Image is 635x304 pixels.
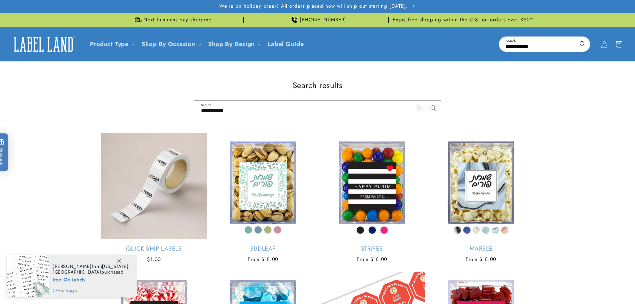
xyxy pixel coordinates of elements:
[393,17,533,23] span: Enjoy free shipping within the U.S. on orders over $50*
[428,245,534,253] a: Marble
[101,245,207,253] a: Quick Ship Labels
[142,40,195,48] span: Shop By Occasion
[10,34,77,55] img: Label Land
[102,263,128,269] span: [US_STATE]
[561,37,575,51] button: Clear search term
[268,40,304,48] span: Label Guide
[300,17,346,23] span: [PHONE_NUMBER]
[208,40,254,48] a: Shop By Design
[264,36,308,52] a: Label Guide
[246,13,389,27] div: Announcement
[319,245,425,253] a: Stripes
[138,36,204,52] summary: Shop By Occasion
[8,31,79,57] a: Label Land
[204,36,263,52] summary: Shop By Design
[426,101,441,115] button: Search
[90,40,129,48] a: Product Type
[143,17,212,23] span: Next business day shipping
[210,245,316,253] a: Budleaf
[86,36,138,52] summary: Product Type
[53,269,101,275] span: [GEOGRAPHIC_DATA]
[53,263,92,269] span: [PERSON_NAME]
[101,13,244,27] div: Announcement
[53,264,130,275] span: from , purchased
[411,101,426,115] button: Clear search term
[101,80,534,90] h1: Search results
[575,37,590,51] button: Search
[392,13,534,27] div: Announcement
[219,3,408,10] span: We’re on holiday break! All orders placed now will ship out starting [DATE].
